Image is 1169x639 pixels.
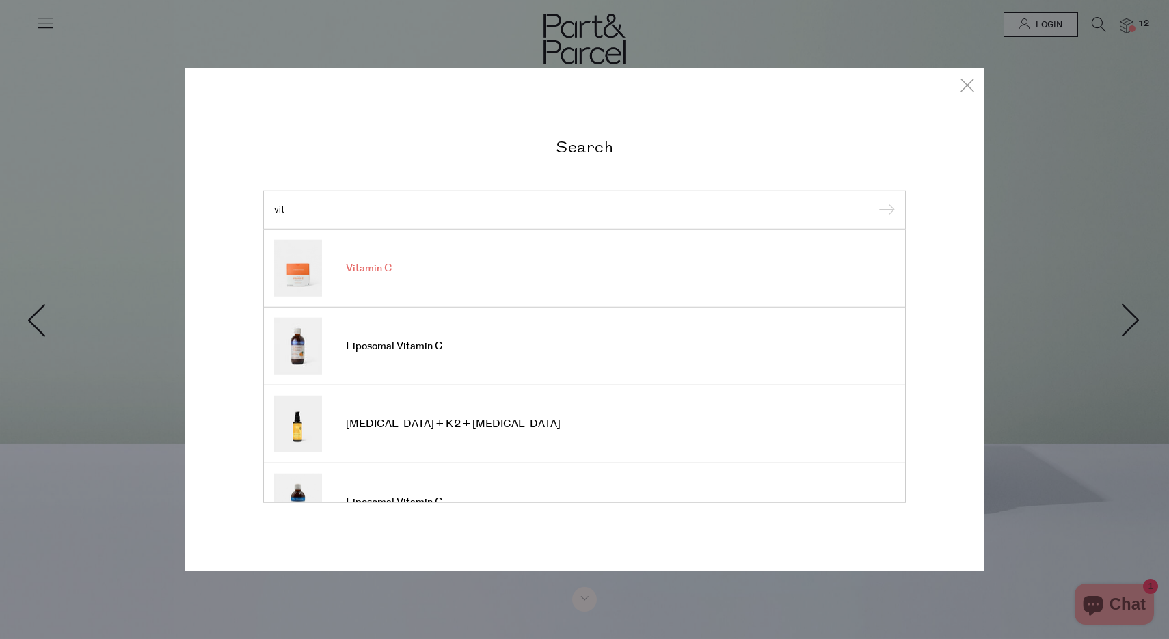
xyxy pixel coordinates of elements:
a: Vitamin C [274,240,895,297]
a: [MEDICAL_DATA] + K2 + [MEDICAL_DATA] [274,396,895,452]
h2: Search [263,136,906,156]
a: Liposomal Vitamin C [274,474,895,530]
img: Vitamin D3 + K2 + CoQ10 [274,396,322,452]
span: Liposomal Vitamin C [346,340,443,353]
img: Liposomal Vitamin C [274,474,322,530]
span: [MEDICAL_DATA] + K2 + [MEDICAL_DATA] [346,418,561,431]
a: Liposomal Vitamin C [274,318,895,375]
input: Search [274,204,895,215]
span: Liposomal Vitamin C [346,495,443,509]
span: Vitamin C [346,262,392,275]
img: Vitamin C [274,240,322,297]
img: Liposomal Vitamin C [274,318,322,375]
